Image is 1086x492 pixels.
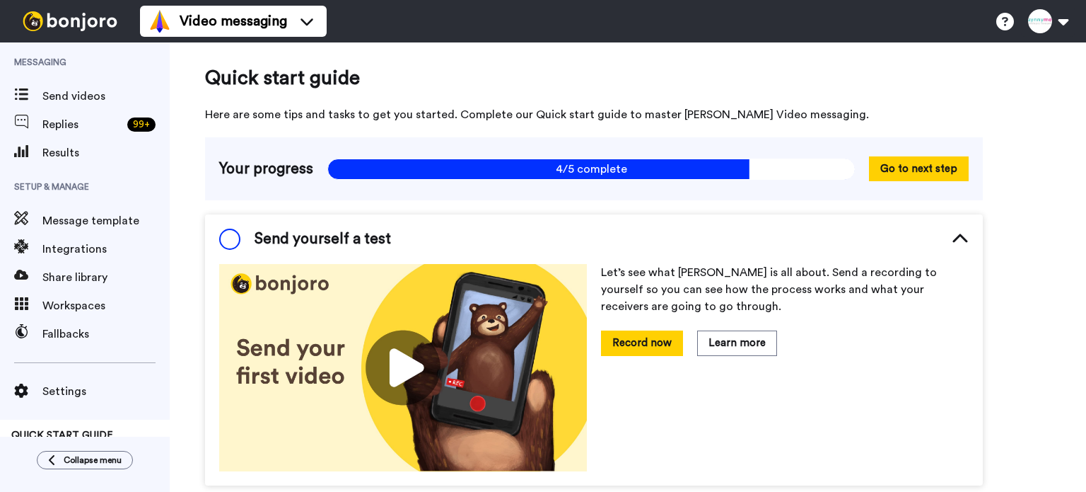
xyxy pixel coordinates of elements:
button: Learn more [697,331,777,355]
span: Here are some tips and tasks to get you started. Complete our Quick start guide to master [PERSON... [205,106,983,123]
button: Go to next step [869,156,969,181]
p: Let’s see what [PERSON_NAME] is all about. Send a recording to yourself so you can see how the pr... [601,264,969,315]
span: Results [42,144,170,161]
span: Replies [42,116,122,133]
img: vm-color.svg [148,10,171,33]
span: Send yourself a test [255,229,391,250]
span: Settings [42,383,170,400]
span: 4/5 complete [327,159,855,180]
button: Record now [601,331,683,355]
span: Quick start guide [205,64,983,92]
span: Message template [42,212,170,229]
span: Video messaging [180,11,287,31]
span: Integrations [42,241,170,258]
div: 99 + [127,118,156,132]
span: Share library [42,269,170,286]
span: Your progress [219,159,313,180]
button: Collapse menu [37,451,133,469]
span: QUICK START GUIDE [11,430,113,440]
img: bj-logo-header-white.svg [17,11,123,31]
span: Collapse menu [64,454,122,466]
span: Fallbacks [42,326,170,343]
span: Workspaces [42,297,170,314]
img: 178eb3909c0dc23ce44563bdb6dc2c11.jpg [219,264,587,471]
span: Send videos [42,88,170,105]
